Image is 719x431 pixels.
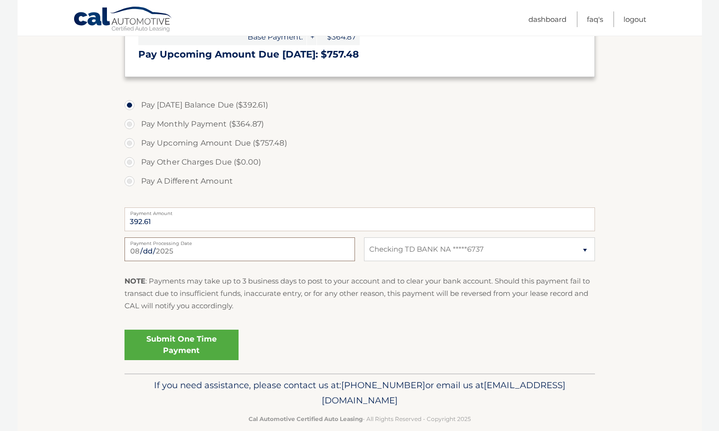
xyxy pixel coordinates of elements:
span: Base Payment: [138,29,307,45]
label: Pay A Different Amount [125,172,595,191]
span: $364.87 [317,29,360,45]
a: Submit One Time Payment [125,330,239,360]
span: [PHONE_NUMBER] [341,380,425,391]
span: [EMAIL_ADDRESS][DOMAIN_NAME] [322,380,566,406]
strong: NOTE [125,276,145,285]
input: Payment Date [125,237,355,261]
a: FAQ's [587,11,603,27]
label: Payment Amount [125,207,595,215]
input: Payment Amount [125,207,595,231]
p: If you need assistance, please contact us at: or email us at [131,378,589,408]
a: Cal Automotive [73,6,173,34]
label: Pay Monthly Payment ($364.87) [125,115,595,134]
label: Payment Processing Date [125,237,355,245]
strong: Cal Automotive Certified Auto Leasing [249,415,363,422]
label: Pay [DATE] Balance Due ($392.61) [125,96,595,115]
label: Pay Other Charges Due ($0.00) [125,153,595,172]
label: Pay Upcoming Amount Due ($757.48) [125,134,595,153]
a: Dashboard [528,11,566,27]
a: Logout [623,11,646,27]
h3: Pay Upcoming Amount Due [DATE]: $757.48 [138,49,581,60]
span: + [307,29,316,45]
p: : Payments may take up to 3 business days to post to your account and to clear your bank account.... [125,275,595,313]
p: - All Rights Reserved - Copyright 2025 [131,414,589,424]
